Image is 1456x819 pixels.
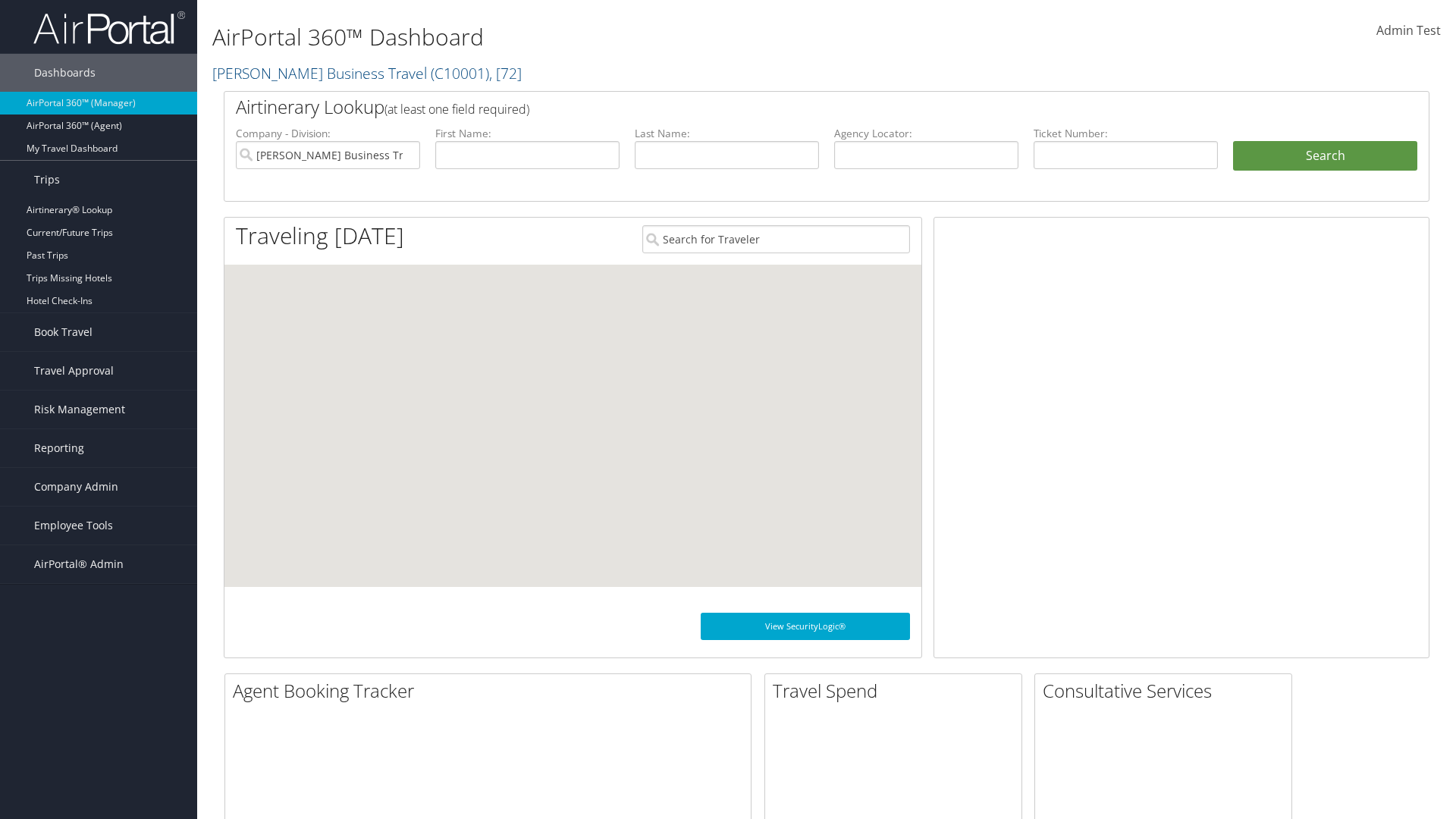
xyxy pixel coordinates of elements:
[34,54,96,92] span: Dashboards
[1376,8,1441,55] a: Admin Test
[773,678,1021,704] h2: Travel Spend
[233,678,751,704] h2: Agent Booking Tracker
[34,545,124,583] span: AirPortal® Admin
[34,468,118,506] span: Company Admin
[1376,22,1441,39] span: Admin Test
[236,220,404,252] h1: Traveling [DATE]
[384,101,529,118] span: (at least one field required)
[435,126,620,141] label: First Name:
[1233,141,1417,171] button: Search
[34,429,84,467] span: Reporting
[489,63,522,83] span: , [ 72 ]
[34,391,125,428] span: Risk Management
[1034,126,1218,141] label: Ticket Number:
[236,94,1317,120] h2: Airtinerary Lookup
[236,126,420,141] label: Company - Division:
[834,126,1018,141] label: Agency Locator:
[642,225,910,253] input: Search for Traveler
[34,352,114,390] span: Travel Approval
[34,313,93,351] span: Book Travel
[431,63,489,83] span: ( C10001 )
[635,126,819,141] label: Last Name:
[212,63,522,83] a: [PERSON_NAME] Business Travel
[701,613,910,640] a: View SecurityLogic®
[34,507,113,544] span: Employee Tools
[34,161,60,199] span: Trips
[33,10,185,45] img: airportal-logo.png
[212,21,1031,53] h1: AirPortal 360™ Dashboard
[1043,678,1291,704] h2: Consultative Services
